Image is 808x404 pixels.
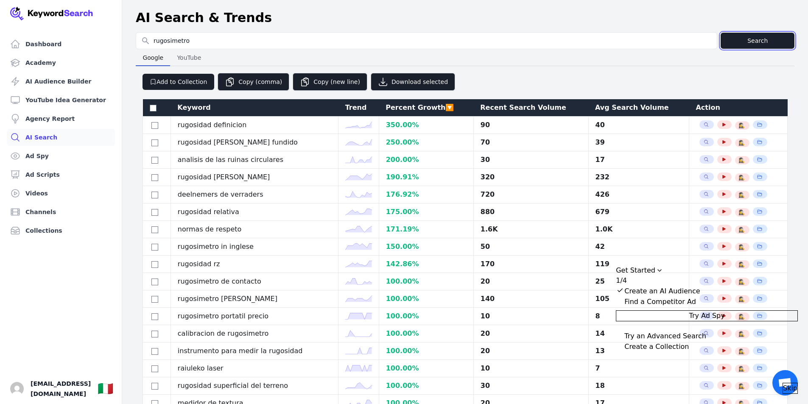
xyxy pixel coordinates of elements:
[7,129,115,146] a: AI Search
[721,33,794,49] button: Search
[616,286,798,296] button: Expand Checklist
[98,380,113,397] button: 🇮🇹
[85,49,92,56] img: tab_keywords_by_traffic_grey.svg
[136,33,717,49] input: Search
[171,117,338,134] td: rugosidad definicion
[7,166,115,183] a: Ad Scripts
[481,224,582,234] div: 1.6K
[171,221,338,238] td: normas de respeto
[596,242,682,252] div: 42
[738,157,745,164] button: 🕵️‍♀️
[171,377,338,395] td: rugosidad superficial del terreno
[616,265,798,286] button: Collapse Checklist
[171,290,338,308] td: rugosimetro [PERSON_NAME]
[386,189,467,200] div: 176.92 %
[616,265,798,276] div: Drag to move checklist
[696,103,780,113] div: Action
[481,346,582,356] div: 20
[596,155,682,165] div: 17
[386,155,467,165] div: 200.00 %
[481,294,582,304] div: 140
[481,329,582,339] div: 20
[596,294,682,304] div: 105
[738,209,745,216] span: 🕵️‍♀️
[616,265,798,394] div: Get Started
[14,22,20,29] img: website_grey.svg
[596,207,682,217] div: 679
[386,346,467,356] div: 100.00 %
[596,224,682,234] div: 1.0K
[738,244,745,251] button: 🕵️‍♀️
[480,103,582,113] div: Recent Search Volume
[171,238,338,256] td: rugosimetro in inglese
[783,383,798,394] button: Skip
[218,73,289,91] button: Copy (comma)
[7,36,115,53] a: Dashboard
[738,174,745,181] span: 🕵️‍♀️
[624,331,706,341] div: Try an Advanced Search
[10,382,24,396] button: Open user button
[481,120,582,130] div: 90
[171,203,338,221] td: rugosidad relativa
[596,259,682,269] div: 119
[171,134,338,151] td: rugosidad [PERSON_NAME] fundido
[386,242,467,252] div: 150.00 %
[7,185,115,202] a: Videos
[386,207,467,217] div: 175.00 %
[481,155,582,165] div: 30
[371,73,455,91] button: Download selected
[596,363,682,373] div: 7
[7,73,115,90] a: AI Audience Builder
[386,363,467,373] div: 100.00 %
[624,286,700,296] div: Create an AI Audience
[95,50,141,56] div: Keyword (traffico)
[386,329,467,339] div: 100.00 %
[24,14,42,20] div: v 4.0.25
[738,139,745,146] button: 🕵️‍♀️
[616,265,655,276] div: Get Started
[481,363,582,373] div: 10
[481,189,582,200] div: 720
[173,52,204,64] span: YouTube
[616,342,798,352] button: Expand Checklist
[7,222,115,239] a: Collections
[31,379,91,399] span: [EMAIL_ADDRESS][DOMAIN_NAME]
[7,54,115,71] a: Academy
[139,52,167,64] span: Google
[386,259,467,269] div: 142.86 %
[596,120,682,130] div: 40
[171,151,338,169] td: analisis de las ruinas circulares
[386,137,467,148] div: 250.00 %
[386,224,467,234] div: 171.19 %
[171,186,338,203] td: deelnemers de verraders
[738,192,745,198] button: 🕵️‍♀️
[738,122,745,129] span: 🕵️‍♀️
[386,120,467,130] div: 350.00 %
[616,331,798,341] button: Expand Checklist
[738,261,745,268] span: 🕵️‍♀️
[596,189,682,200] div: 426
[481,172,582,182] div: 320
[596,381,682,391] div: 18
[624,342,689,352] div: Create a Collection
[596,346,682,356] div: 13
[14,14,20,20] img: logo_orange.svg
[45,50,65,56] div: Dominio
[177,103,331,113] div: Keyword
[596,276,682,287] div: 25
[596,172,682,182] div: 232
[386,172,467,182] div: 190.91 %
[738,226,745,233] button: 🕵️‍♀️
[293,73,367,91] button: Copy (new line)
[481,311,582,321] div: 10
[136,10,272,25] h1: AI Search & Trends
[171,343,338,360] td: instrumento para medir la rugosidad
[143,74,214,90] button: Add to Collection
[386,276,467,287] div: 100.00 %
